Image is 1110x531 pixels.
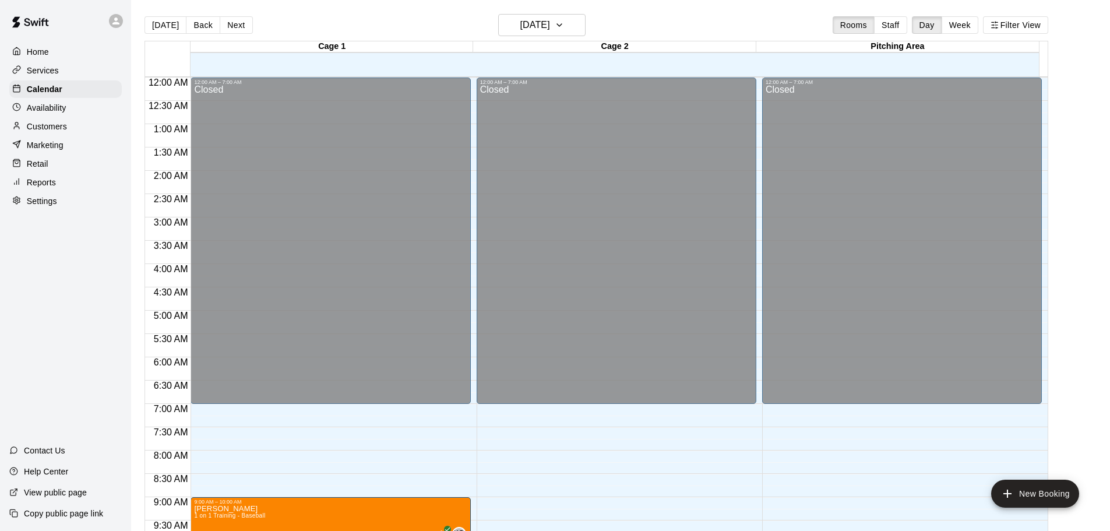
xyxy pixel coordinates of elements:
span: 8:00 AM [151,451,191,460]
span: 9:00 AM [151,497,191,507]
span: 1:00 AM [151,124,191,134]
div: 12:00 AM – 7:00 AM: Closed [477,78,756,404]
button: Week [942,16,978,34]
p: Customers [27,121,67,132]
span: 7:30 AM [151,427,191,437]
p: Retail [27,158,48,170]
span: 12:00 AM [146,78,191,87]
div: 12:00 AM – 7:00 AM [766,79,1038,85]
p: Reports [27,177,56,188]
span: 9:30 AM [151,521,191,530]
span: 12:30 AM [146,101,191,111]
button: Day [912,16,942,34]
h6: [DATE] [520,17,550,33]
a: Calendar [9,80,122,98]
div: 12:00 AM – 7:00 AM [194,79,467,85]
p: Marketing [27,139,64,151]
a: Availability [9,99,122,117]
span: 5:30 AM [151,334,191,344]
span: 1:30 AM [151,147,191,157]
p: View public page [24,487,87,498]
button: Rooms [833,16,875,34]
span: 4:00 AM [151,264,191,274]
button: Filter View [983,16,1048,34]
a: Services [9,62,122,79]
button: [DATE] [498,14,586,36]
a: Settings [9,192,122,210]
p: Home [27,46,49,58]
p: Services [27,65,59,76]
div: Closed [480,85,753,408]
button: Next [220,16,252,34]
span: 2:00 AM [151,171,191,181]
p: Copy public page link [24,508,103,519]
span: 8:30 AM [151,474,191,484]
a: Customers [9,118,122,135]
span: 4:30 AM [151,287,191,297]
p: Help Center [24,466,68,477]
div: Pitching Area [756,41,1039,52]
a: Reports [9,174,122,191]
a: Retail [9,155,122,173]
div: 12:00 AM – 7:00 AM: Closed [191,78,470,404]
p: Availability [27,102,66,114]
p: Contact Us [24,445,65,456]
button: Back [186,16,220,34]
button: [DATE] [145,16,186,34]
a: Marketing [9,136,122,154]
div: Cage 1 [191,41,473,52]
span: 5:00 AM [151,311,191,321]
div: Closed [194,85,467,408]
span: 2:30 AM [151,194,191,204]
p: Settings [27,195,57,207]
span: 6:30 AM [151,381,191,391]
button: Staff [874,16,907,34]
a: Home [9,43,122,61]
div: Cage 2 [473,41,756,52]
div: 12:00 AM – 7:00 AM [480,79,753,85]
div: 9:00 AM – 10:00 AM [194,499,467,505]
p: Calendar [27,83,62,95]
span: 6:00 AM [151,357,191,367]
span: 7:00 AM [151,404,191,414]
span: 1 on 1 Training - Baseball [194,512,265,519]
span: 3:30 AM [151,241,191,251]
div: Closed [766,85,1038,408]
div: 12:00 AM – 7:00 AM: Closed [762,78,1042,404]
button: add [991,480,1079,508]
span: 3:00 AM [151,217,191,227]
